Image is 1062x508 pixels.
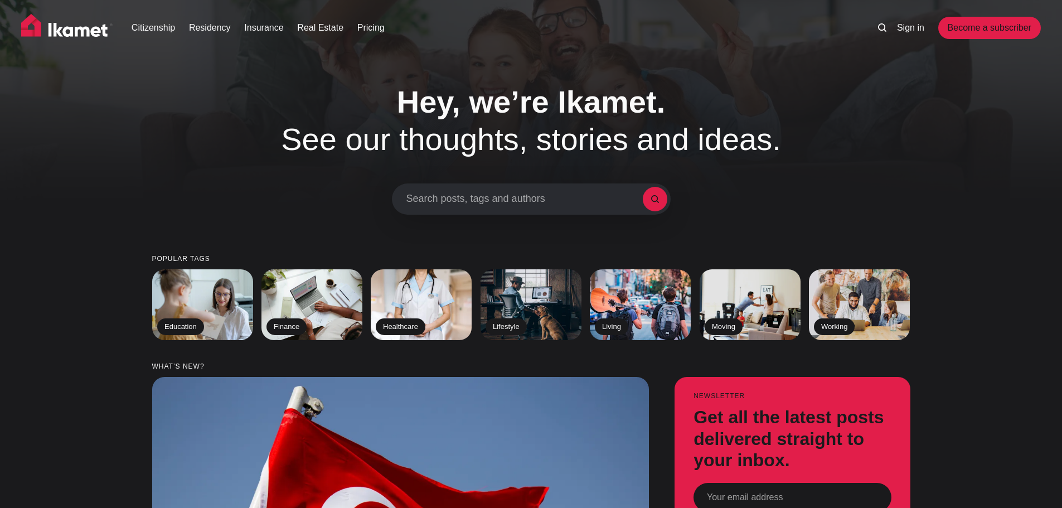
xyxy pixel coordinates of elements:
[897,21,924,35] a: Sign in
[247,83,816,158] h1: See our thoughts, stories and ideas.
[376,318,425,335] h2: Healthcare
[694,407,891,471] h3: Get all the latest posts delivered straight to your inbox.
[700,269,801,340] a: Moving
[189,21,231,35] a: Residency
[595,318,628,335] h2: Living
[814,318,855,335] h2: Working
[157,318,204,335] h2: Education
[371,269,472,340] a: Healthcare
[938,17,1041,39] a: Become a subscriber
[694,393,891,400] small: Newsletter
[486,318,527,335] h2: Lifestyle
[809,269,910,340] a: Working
[152,269,253,340] a: Education
[705,318,743,335] h2: Moving
[357,21,385,35] a: Pricing
[244,21,283,35] a: Insurance
[590,269,691,340] a: Living
[132,21,175,35] a: Citizenship
[152,363,910,370] small: What’s new?
[297,21,343,35] a: Real Estate
[21,14,113,42] img: Ikamet home
[266,318,307,335] h2: Finance
[261,269,362,340] a: Finance
[406,193,643,205] span: Search posts, tags and authors
[152,255,910,263] small: Popular tags
[481,269,581,340] a: Lifestyle
[397,84,665,119] span: Hey, we’re Ikamet.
